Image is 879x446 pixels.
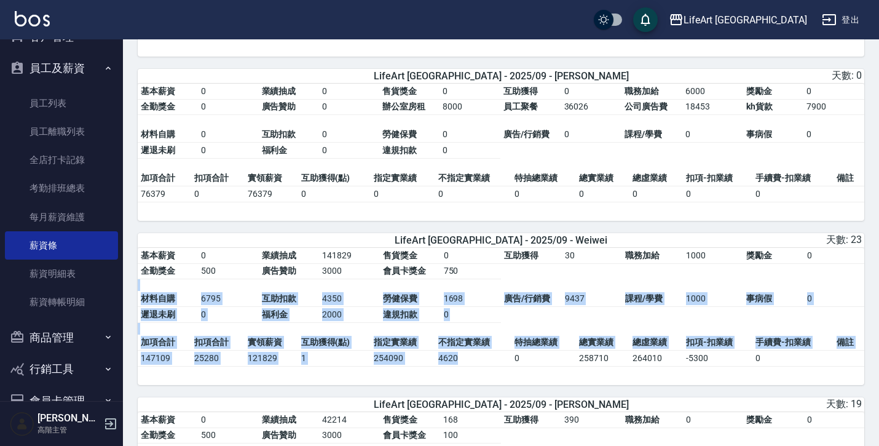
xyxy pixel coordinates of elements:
span: 互助扣款 [262,129,296,139]
span: 勞健保費 [382,129,417,139]
td: 實領薪資 [245,335,298,351]
td: 36026 [561,99,622,115]
td: 42214 [319,412,380,428]
td: 0 [198,143,258,159]
table: a dense table [138,248,864,335]
td: 6795 [198,291,259,307]
td: 0 [803,127,864,143]
span: 員工聚餐 [503,102,538,111]
span: 互助獲得 [504,415,538,424]
td: 3000 [319,428,380,444]
td: 0 [319,143,379,159]
td: 0 [511,186,576,202]
span: 會員卡獎金 [383,266,426,276]
td: 0 [752,186,834,202]
span: LifeArt [GEOGRAPHIC_DATA] - 2025/09 - [PERSON_NAME] [374,399,629,410]
td: 0 [683,412,744,428]
p: 高階主管 [37,424,100,436]
td: 0 [561,84,622,100]
td: 264010 [629,350,683,366]
td: 76379 [245,186,298,202]
td: 互助獲得(點) [298,170,371,186]
span: 基本薪資 [141,86,175,96]
span: 職務加給 [625,86,659,96]
button: 員工及薪資 [5,52,118,84]
td: 0 [629,186,683,202]
a: 員工離職列表 [5,117,118,146]
td: 0 [683,186,752,202]
span: 基本薪資 [141,415,175,424]
td: 備註 [834,170,864,186]
button: save [633,7,658,32]
td: 互助獲得(點) [298,335,371,351]
span: 廣告/行銷費 [504,293,550,303]
span: 廣告/行銷費 [503,129,550,139]
td: -5300 [683,350,752,366]
td: 備註 [834,335,864,351]
td: 0 [298,186,371,202]
span: 互助獲得 [503,86,538,96]
td: 168 [440,412,501,428]
td: 扣項-扣業績 [683,335,752,351]
span: 售貨獎金 [383,250,417,260]
td: 30 [562,248,623,264]
td: 0 [804,412,864,428]
span: 辦公室房租 [382,102,425,111]
span: kh貨款 [746,102,773,111]
span: 業績抽成 [262,415,296,424]
td: 0 [198,127,258,143]
button: 行銷工具 [5,353,118,385]
td: 4620 [435,350,511,366]
td: 手續費-扣業績 [752,170,834,186]
span: 遲退未刷 [141,145,175,155]
td: 0 [198,307,259,323]
span: 課程/學費 [625,129,662,139]
a: 薪資明細表 [5,260,118,288]
td: 加項合計 [138,170,191,186]
td: 147109 [138,350,191,366]
button: 商品管理 [5,322,118,354]
span: 違規扣款 [383,309,417,319]
td: 指定實業績 [371,170,435,186]
span: 公司廣告費 [625,102,668,111]
td: 0 [435,186,511,202]
td: 6000 [682,84,743,100]
td: 254090 [371,350,435,366]
td: 0 [440,84,500,100]
td: 扣項合計 [191,335,245,351]
a: 薪資條 [5,231,118,260]
td: 0 [198,84,258,100]
td: 3000 [319,263,380,279]
div: 天數: 23 [624,234,862,247]
span: 職務加給 [625,415,660,424]
td: 0 [576,186,629,202]
td: 8000 [440,99,500,115]
td: 390 [561,412,622,428]
td: 1000 [683,291,744,307]
div: LifeArt [GEOGRAPHIC_DATA] [684,12,807,28]
span: 福利金 [262,145,288,155]
td: 76379 [138,186,191,202]
span: 全勤獎金 [141,266,175,276]
td: 扣項合計 [191,170,245,186]
td: 4350 [319,291,380,307]
td: 2000 [319,307,380,323]
td: 總實業績 [576,170,629,186]
td: 0 [198,412,259,428]
td: 加項合計 [138,335,191,351]
td: 0 [440,127,500,143]
span: LifeArt [GEOGRAPHIC_DATA] - 2025/09 - Weiwei [395,234,607,246]
span: 基本薪資 [141,250,175,260]
span: 職務加給 [625,250,660,260]
span: 獎勵金 [746,86,772,96]
span: 材料自購 [141,129,175,139]
td: 25280 [191,350,245,366]
div: 天數: 0 [624,70,862,82]
span: 違規扣款 [382,145,417,155]
span: 勞健保費 [383,293,417,303]
td: 750 [441,263,502,279]
td: 500 [198,428,259,444]
a: 考勤排班總表 [5,174,118,202]
td: 不指定實業績 [435,170,511,186]
span: 福利金 [262,309,288,319]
